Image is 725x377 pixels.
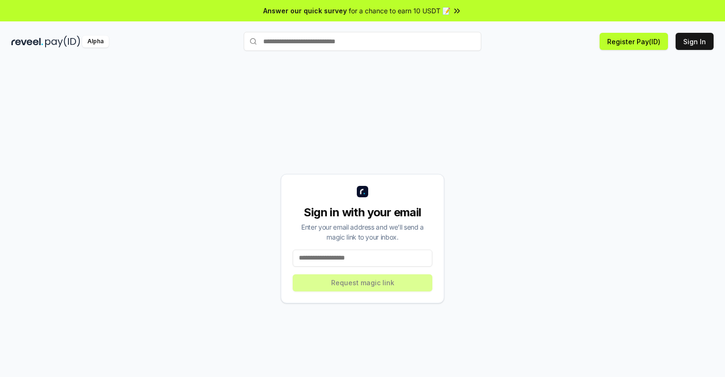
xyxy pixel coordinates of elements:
div: Sign in with your email [293,205,432,220]
button: Register Pay(ID) [600,33,668,50]
span: for a chance to earn 10 USDT 📝 [349,6,450,16]
button: Sign In [676,33,714,50]
span: Answer our quick survey [263,6,347,16]
div: Alpha [82,36,109,48]
img: reveel_dark [11,36,43,48]
div: Enter your email address and we’ll send a magic link to your inbox. [293,222,432,242]
img: logo_small [357,186,368,197]
img: pay_id [45,36,80,48]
